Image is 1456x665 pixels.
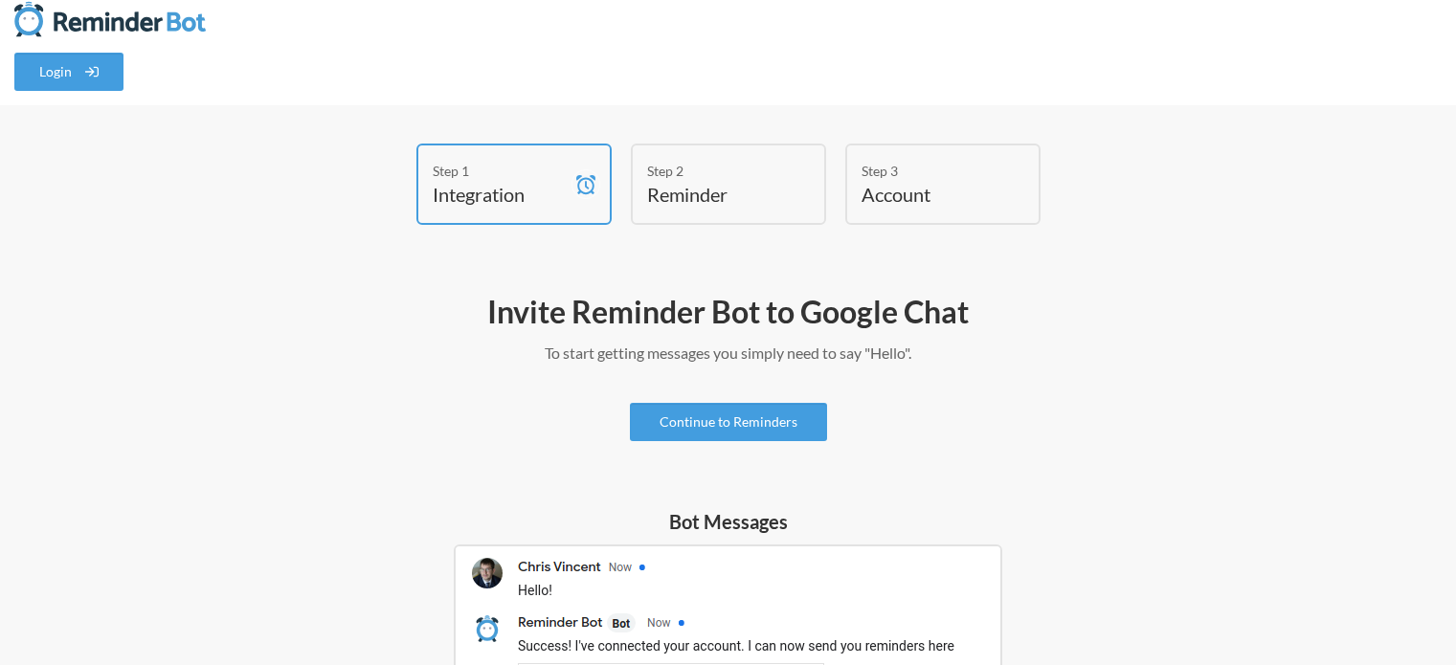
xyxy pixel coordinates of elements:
a: Continue to Reminders [630,403,827,441]
div: Step 1 [433,161,567,181]
p: To start getting messages you simply need to say "Hello". [173,342,1284,365]
h5: Bot Messages [454,508,1002,535]
h4: Integration [433,181,567,208]
a: Login [14,53,123,91]
h4: Account [862,181,996,208]
h2: Invite Reminder Bot to Google Chat [173,292,1284,332]
div: Step 2 [647,161,781,181]
h4: Reminder [647,181,781,208]
div: Step 3 [862,161,996,181]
